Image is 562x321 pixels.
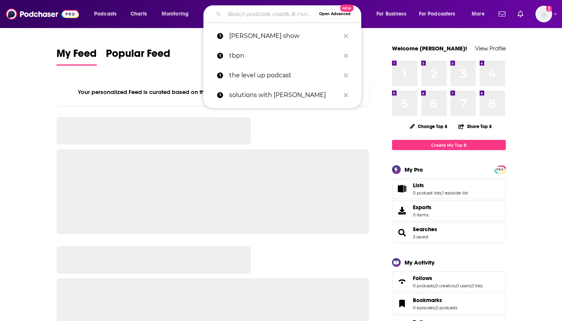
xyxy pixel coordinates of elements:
a: Follows [395,276,410,287]
a: 1 episode list [442,190,468,196]
a: View Profile [475,45,506,52]
a: 0 podcasts [413,283,434,288]
span: For Podcasters [419,9,455,19]
input: Search podcasts, credits, & more... [224,8,316,20]
a: the level up podcast [203,66,361,85]
span: For Business [376,9,406,19]
img: Podchaser - Follow, Share and Rate Podcasts [6,7,79,21]
a: Popular Feed [106,47,170,66]
p: tbpn [229,46,340,66]
a: Searches [413,226,437,233]
a: Exports [392,200,506,221]
a: Lists [413,182,468,189]
span: Lists [392,179,506,199]
span: , [455,283,456,288]
a: 0 creators [435,283,455,288]
div: My Pro [405,166,423,173]
a: 0 lists [471,283,483,288]
span: , [434,283,435,288]
span: Lists [413,182,424,189]
span: Exports [413,204,431,211]
a: PRO [496,166,505,172]
p: the level up podcast [229,66,340,85]
a: Create My Top 8 [392,140,506,150]
a: solutions with [PERSON_NAME] [203,85,361,105]
button: Open AdvancedNew [316,9,354,19]
span: , [471,283,471,288]
a: 0 podcast lists [413,190,441,196]
a: tbpn [203,46,361,66]
span: 0 items [413,212,431,218]
a: Bookmarks [413,297,457,304]
span: Searches [392,222,506,243]
span: , [435,305,436,310]
a: Lists [395,183,410,194]
button: Change Top 8 [405,122,452,131]
a: My Feed [57,47,97,66]
svg: Add a profile image [546,6,552,12]
a: Welcome [PERSON_NAME]! [392,45,467,52]
button: open menu [371,8,416,20]
span: Follows [413,275,432,282]
div: My Activity [405,259,434,266]
span: PRO [496,167,505,172]
a: Bookmarks [395,298,410,309]
a: 0 users [456,283,471,288]
p: solutions with henry blodget [229,85,340,105]
button: open menu [466,8,494,20]
button: Show profile menu [535,6,552,22]
a: Show notifications dropdown [515,8,526,20]
div: Search podcasts, credits, & more... [211,5,368,23]
a: Show notifications dropdown [496,8,508,20]
span: My Feed [57,47,97,64]
span: More [472,9,485,19]
a: 3 saved [413,234,428,240]
a: [PERSON_NAME] show [203,26,361,46]
a: 0 episodes [413,305,435,310]
span: Exports [395,205,410,216]
a: Charts [126,8,151,20]
span: Podcasts [94,9,116,19]
button: open menu [156,8,198,20]
span: Popular Feed [106,47,170,64]
span: Bookmarks [413,297,442,304]
a: Searches [395,227,410,238]
a: Follows [413,275,483,282]
span: Monitoring [162,9,189,19]
button: open menu [414,8,466,20]
a: 0 podcasts [436,305,457,310]
p: tim ferris show [229,26,340,46]
span: Logged in as WE_Broadcast [535,6,552,22]
span: , [441,190,442,196]
button: Share Top 8 [458,119,492,134]
span: Charts [131,9,147,19]
div: Your personalized Feed is curated based on the Podcasts, Creators, Users, and Lists that you Follow. [57,79,370,105]
span: Open Advanced [319,12,351,16]
button: open menu [89,8,126,20]
span: New [340,5,354,12]
span: Follows [392,271,506,292]
span: Bookmarks [392,293,506,314]
img: User Profile [535,6,552,22]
